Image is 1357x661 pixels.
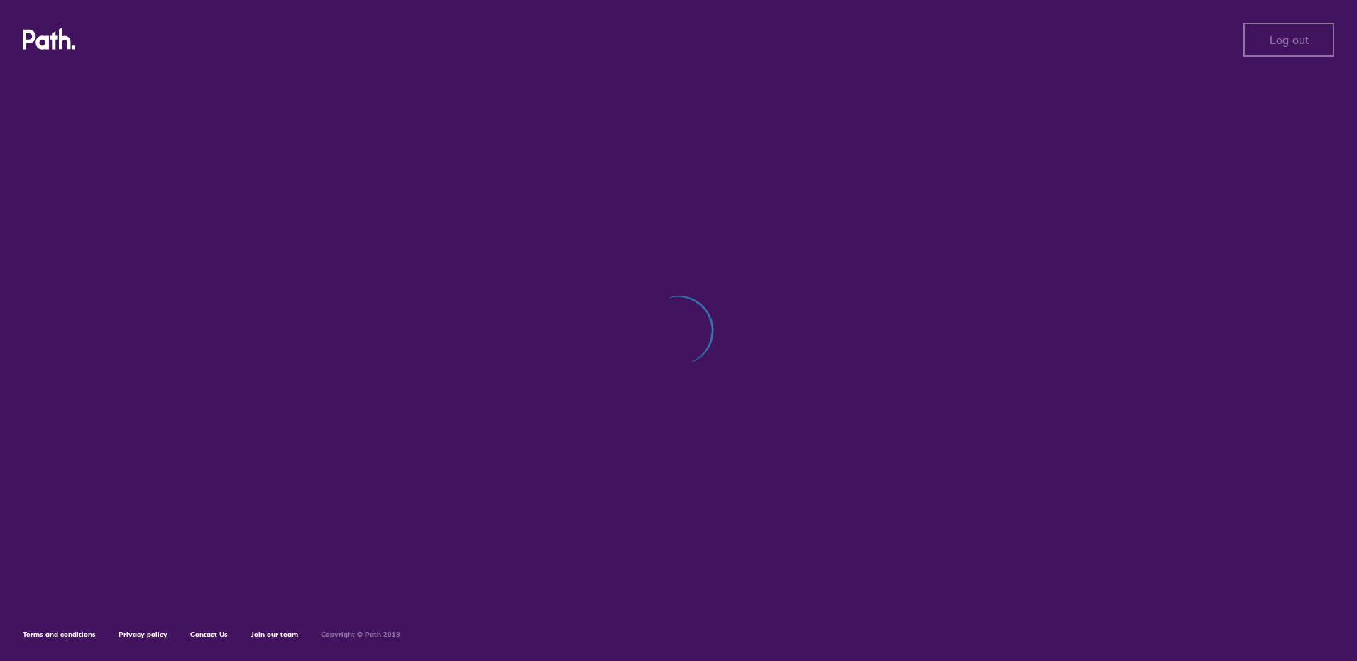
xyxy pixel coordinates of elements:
[251,630,298,639] a: Join our team
[1243,23,1334,57] button: Log out
[119,630,167,639] a: Privacy policy
[190,630,228,639] a: Contact Us
[321,631,400,639] h6: Copyright © Path 2018
[1270,33,1309,46] span: Log out
[23,630,96,639] a: Terms and conditions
